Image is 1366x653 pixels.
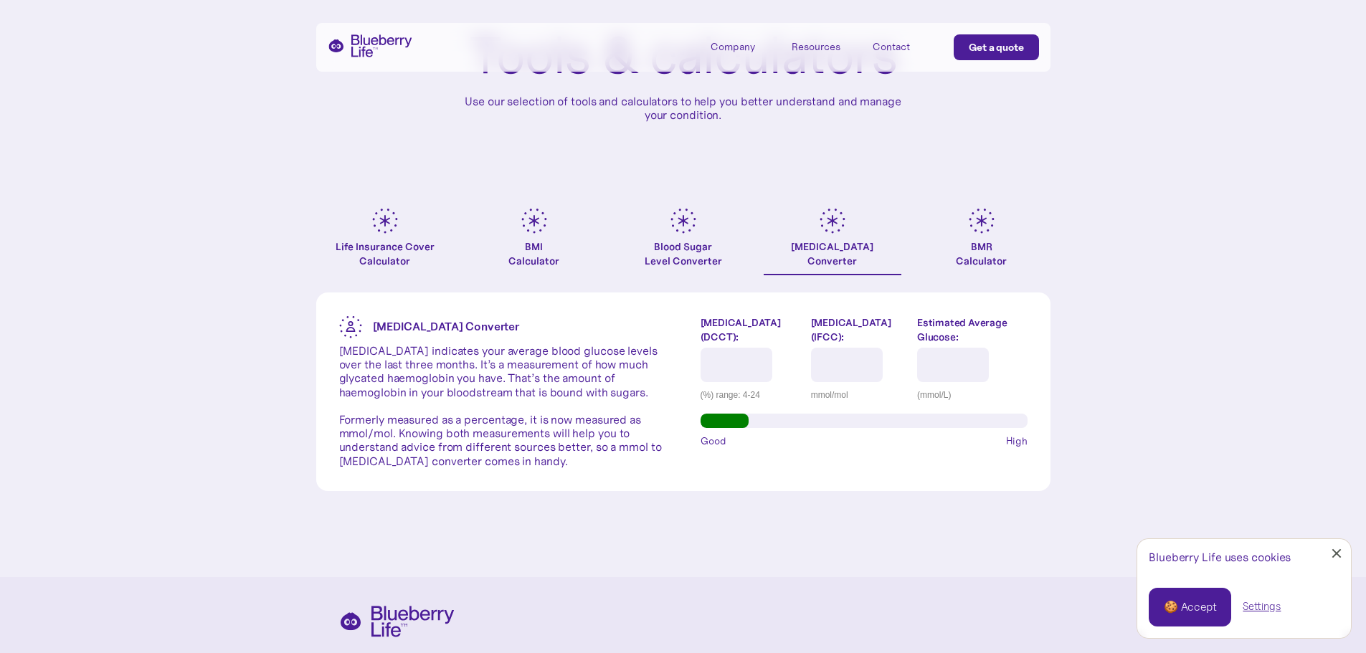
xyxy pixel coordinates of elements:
div: mmol/mol [811,388,906,402]
div: 🍪 Accept [1164,599,1216,615]
a: 🍪 Accept [1149,588,1231,626]
label: [MEDICAL_DATA] (DCCT): [701,315,800,344]
strong: [MEDICAL_DATA] Converter [373,319,520,333]
div: Life Insurance Cover Calculator [316,239,454,268]
div: Blood Sugar Level Converter [645,239,722,268]
div: Company [711,41,755,53]
a: BMICalculator [465,208,603,275]
p: [MEDICAL_DATA] indicates your average blood glucose levels over the last three months. It’s a mea... [339,344,666,468]
a: Settings [1243,599,1281,614]
div: BMR Calculator [956,239,1007,268]
a: [MEDICAL_DATA]Converter [764,208,901,275]
a: Get a quote [954,34,1039,60]
a: Close Cookie Popup [1322,539,1351,568]
div: Blueberry Life uses cookies [1149,550,1339,564]
div: Resources [792,41,840,53]
a: Blood SugarLevel Converter [615,208,752,275]
div: BMI Calculator [508,239,559,268]
label: Estimated Average Glucose: [917,315,1027,344]
div: [MEDICAL_DATA] Converter [791,239,873,268]
div: (%) range: 4-24 [701,388,800,402]
h1: Tools & calculators [469,29,897,83]
div: Company [711,34,775,58]
div: Contact [873,41,910,53]
a: BMRCalculator [913,208,1050,275]
div: (mmol/L) [917,388,1027,402]
p: Use our selection of tools and calculators to help you better understand and manage your condition. [454,95,913,122]
span: High [1006,434,1028,448]
a: Contact [873,34,937,58]
div: Get a quote [969,40,1024,54]
div: Resources [792,34,856,58]
label: [MEDICAL_DATA] (IFCC): [811,315,906,344]
a: Life Insurance Cover Calculator [316,208,454,275]
a: home [328,34,412,57]
span: Good [701,434,726,448]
